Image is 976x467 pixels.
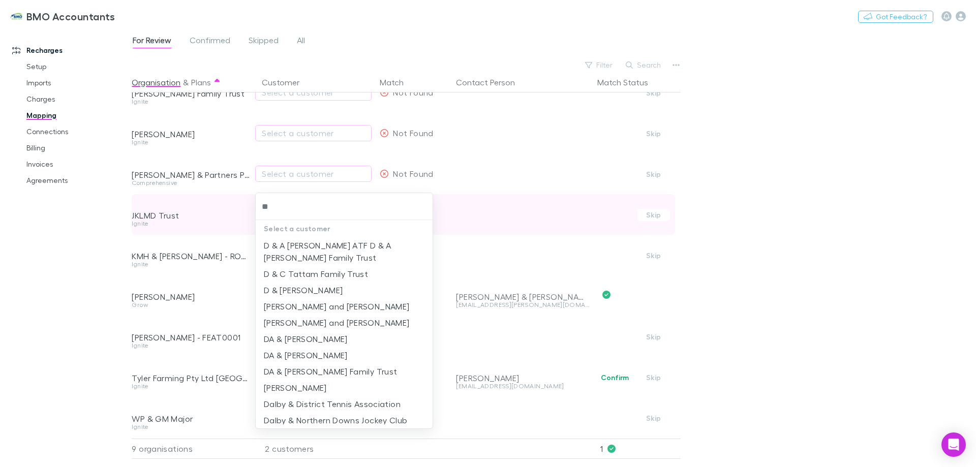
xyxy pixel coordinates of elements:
li: D & [PERSON_NAME] [256,282,433,298]
li: D & C Tattam Family Trust [256,266,433,282]
li: DA & [PERSON_NAME] [256,331,433,347]
li: DA & [PERSON_NAME] [256,347,433,363]
li: Dalby & District Tennis Association [256,396,433,412]
div: Open Intercom Messenger [941,432,966,457]
p: Select a customer [256,220,433,237]
li: [PERSON_NAME] [256,380,433,396]
li: [PERSON_NAME] and [PERSON_NAME] [256,315,433,331]
li: Dalby & Northern Downs Jockey Club [256,412,433,428]
li: [PERSON_NAME] and [PERSON_NAME] [256,298,433,315]
li: D & A [PERSON_NAME] ATF D & A [PERSON_NAME] Family Trust [256,237,433,266]
li: DA & [PERSON_NAME] Family Trust [256,363,433,380]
